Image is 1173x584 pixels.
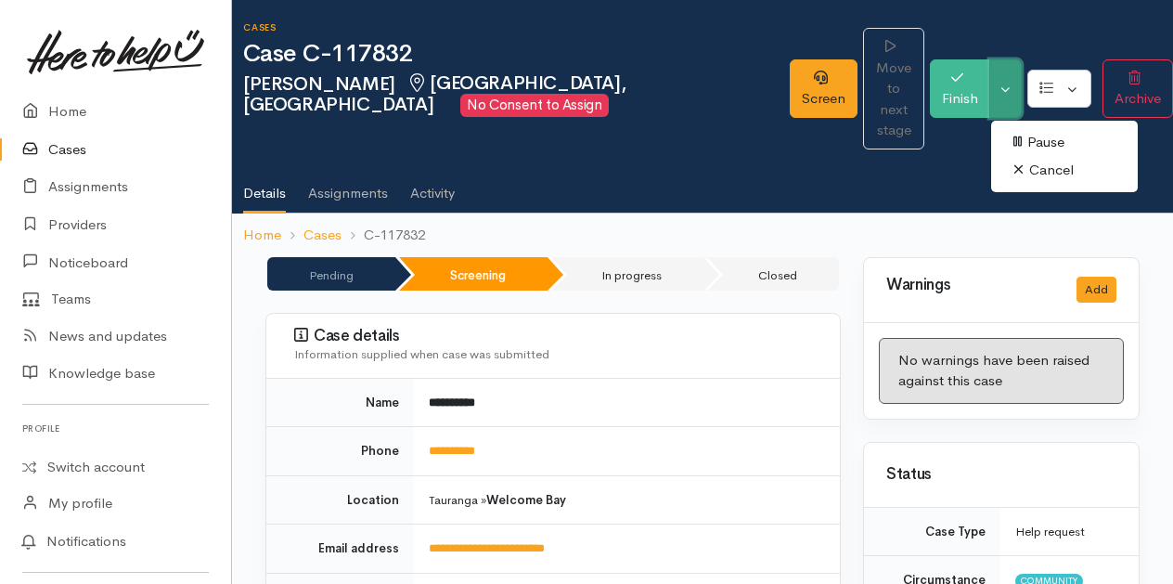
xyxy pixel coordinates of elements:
a: Home [243,225,281,246]
li: Pending [267,257,395,291]
h6: Profile [22,416,209,441]
div: No warnings have been raised against this case [879,338,1124,404]
td: Help request [1000,508,1139,556]
li: C-117832 [342,225,425,246]
button: Archive [1102,59,1173,118]
h3: Case details [294,327,818,345]
span: [GEOGRAPHIC_DATA], [GEOGRAPHIC_DATA] [243,71,625,116]
li: In progress [551,257,704,291]
h3: Status [886,466,1116,484]
a: Screen [790,59,857,118]
h2: [PERSON_NAME] [243,73,790,118]
td: Email address [266,525,414,574]
a: Assignments [308,161,388,213]
b: Welcome Bay [486,492,566,508]
a: Cancel [991,156,1138,185]
a: Details [243,161,286,214]
div: Information supplied when case was submitted [294,345,818,364]
h6: Cases [243,22,790,32]
h3: Warnings [886,277,1054,294]
a: Cases [303,225,342,246]
button: Finish [930,59,990,118]
nav: breadcrumb [232,214,1173,257]
button: Add [1076,277,1116,304]
span: No Consent to Assign [460,94,609,117]
td: Phone [266,427,414,476]
a: Pause [991,128,1138,157]
td: Location [266,475,414,525]
li: Screening [399,257,548,291]
h1: Case C-117832 [243,41,790,68]
td: Case Type [864,508,1000,556]
span: Tauranga » [429,492,566,508]
td: Name [266,379,414,427]
li: Closed [707,257,839,291]
a: Activity [410,161,455,213]
a: Move to next stage [863,28,924,149]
